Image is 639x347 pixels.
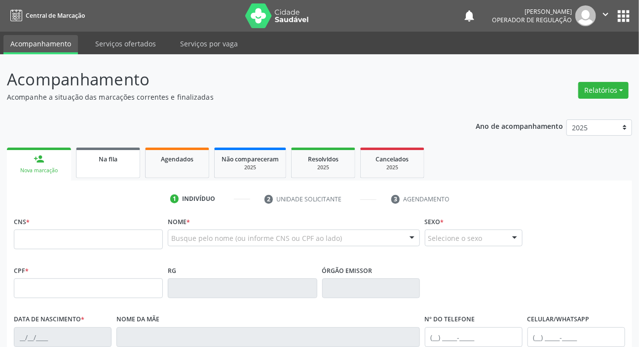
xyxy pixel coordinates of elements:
div: Indivíduo [182,194,215,203]
input: (__) _____-_____ [527,327,625,347]
input: __/__/____ [14,327,112,347]
label: CPF [14,263,29,278]
div: 2025 [299,164,348,171]
a: Serviços por vaga [173,35,245,52]
div: 2025 [368,164,417,171]
span: Cancelados [376,155,409,163]
p: Acompanhamento [7,67,445,92]
input: (__) _____-_____ [425,327,523,347]
i:  [600,9,611,20]
button:  [596,5,615,26]
label: Órgão emissor [322,263,373,278]
label: Nº do Telefone [425,312,475,327]
span: Não compareceram [222,155,279,163]
label: Sexo [425,214,444,230]
label: RG [168,263,176,278]
div: 2025 [222,164,279,171]
button: Relatórios [578,82,629,99]
span: Selecione o sexo [428,233,483,243]
img: img [575,5,596,26]
div: Nova marcação [14,167,64,174]
span: Agendados [161,155,193,163]
label: Celular/WhatsApp [527,312,590,327]
p: Ano de acompanhamento [476,119,563,132]
label: CNS [14,214,30,230]
label: Nome [168,214,190,230]
div: person_add [34,154,44,164]
a: Central de Marcação [7,7,85,24]
label: Nome da mãe [116,312,159,327]
a: Acompanhamento [3,35,78,54]
button: apps [615,7,632,25]
p: Acompanhe a situação das marcações correntes e finalizadas [7,92,445,102]
a: Serviços ofertados [88,35,163,52]
div: [PERSON_NAME] [492,7,572,16]
span: Operador de regulação [492,16,572,24]
span: Resolvidos [308,155,338,163]
label: Data de nascimento [14,312,84,327]
span: Na fila [99,155,117,163]
button: notifications [462,9,476,23]
div: 1 [170,194,179,203]
span: Central de Marcação [26,11,85,20]
span: Busque pelo nome (ou informe CNS ou CPF ao lado) [171,233,342,243]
